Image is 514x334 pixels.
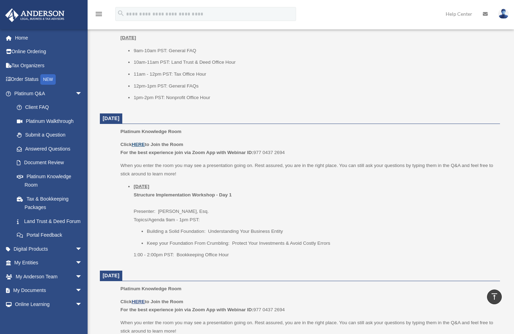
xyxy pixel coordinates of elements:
span: [DATE] [103,116,119,121]
a: Portal Feedback [10,228,93,242]
li: 1pm-2pm PST: Nonprofit Office Hour [133,93,495,102]
img: Anderson Advisors Platinum Portal [3,8,67,22]
span: [DATE] [103,273,119,278]
a: vertical_align_top [487,290,502,304]
li: Presenter: [PERSON_NAME], Esq. Topics/Agenda 9am - 1pm PST: [133,182,495,259]
i: search [117,9,125,17]
a: Document Review [10,156,93,170]
li: 12pm-1pm PST: General FAQs [133,82,495,90]
span: arrow_drop_down [75,256,89,270]
a: Answered Questions [10,142,93,156]
span: arrow_drop_down [75,242,89,256]
a: Client FAQ [10,100,93,114]
a: Digital Productsarrow_drop_down [5,242,93,256]
span: Platinum Knowledge Room [121,286,181,291]
p: 1:00 - 2:00pm PST: Bookkeeping Office Hour [133,251,495,259]
a: Tax & Bookkeeping Packages [10,192,93,214]
a: My Documentsarrow_drop_down [5,284,93,298]
a: My Entitiesarrow_drop_down [5,256,93,270]
img: User Pic [498,9,509,19]
span: arrow_drop_down [75,270,89,284]
li: Keep your Foundation From Crumbling: Protect Your Investments & Avoid Costly Errors [147,239,495,248]
a: HERE [132,142,145,147]
a: Tax Organizers [5,58,93,72]
a: Platinum Walkthrough [10,114,93,128]
i: menu [95,10,103,18]
i: vertical_align_top [490,292,499,301]
a: menu [95,12,103,18]
span: Platinum Knowledge Room [121,129,181,134]
a: HERE [132,299,145,304]
p: 977 0437 2694 [121,298,495,314]
a: Platinum Q&Aarrow_drop_down [5,86,93,100]
b: Click to Join the Room [121,142,183,147]
a: My Anderson Teamarrow_drop_down [5,270,93,284]
a: Online Ordering [5,45,93,59]
li: 11am - 12pm PST: Tax Office Hour [133,70,495,78]
u: [DATE] [133,184,149,189]
p: 977 0437 2694 [121,140,495,157]
span: arrow_drop_down [75,297,89,312]
b: For the best experience join via Zoom App with Webinar ID: [121,307,253,312]
li: 10am-11am PST: Land Trust & Deed Office Hour [133,58,495,67]
b: Click to Join the Room [121,299,183,304]
a: Home [5,31,93,45]
div: NEW [40,74,56,85]
u: [DATE] [121,35,136,40]
a: Platinum Knowledge Room [10,169,89,192]
p: When you enter the room you may see a presentation going on. Rest assured, you are in the right p... [121,161,495,178]
li: Building a Solid Foundation: Understanding Your Business Entity [147,227,495,236]
b: Structure Implementation Workshop - Day 1 [133,192,232,197]
span: arrow_drop_down [75,284,89,298]
a: Order StatusNEW [5,72,93,87]
span: arrow_drop_down [75,86,89,101]
b: For the best experience join via Zoom App with Webinar ID: [121,150,253,155]
a: Land Trust & Deed Forum [10,214,93,228]
a: Online Learningarrow_drop_down [5,297,93,311]
li: 9am-10am PST: General FAQ [133,47,495,55]
a: Submit a Question [10,128,93,142]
